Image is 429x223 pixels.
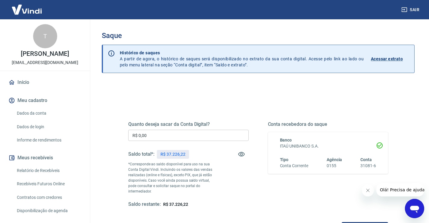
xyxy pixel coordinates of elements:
[160,151,185,158] p: R$ 37.226,22
[120,50,364,68] p: A partir de agora, o histórico de saques será disponibilizado no extrato da sua conta digital. Ac...
[7,76,83,89] a: Início
[128,161,219,194] p: *Corresponde ao saldo disponível para uso na sua Conta Digital Vindi. Incluindo os valores das ve...
[4,4,51,9] span: Olá! Precisa de ajuda?
[362,184,374,196] iframe: Fechar mensagem
[14,121,83,133] a: Dados de login
[33,24,57,48] div: T
[163,202,188,207] span: R$ 37.226,22
[14,178,83,190] a: Recebíveis Futuros Online
[128,201,161,208] h5: Saldo restante:
[128,151,154,157] h5: Saldo total*:
[14,205,83,217] a: Disponibilização de agenda
[128,121,249,127] h5: Quanto deseja sacar da Conta Digital?
[102,31,415,40] h3: Saque
[14,107,83,119] a: Dados da conta
[7,151,83,164] button: Meus recebíveis
[360,157,372,162] span: Conta
[327,163,342,169] h6: 0155
[280,163,308,169] h6: Conta Corrente
[280,157,289,162] span: Tipo
[268,121,388,127] h5: Conta recebedora do saque
[7,94,83,107] button: Meu cadastro
[280,138,292,142] span: Banco
[371,50,409,68] a: Acessar extrato
[360,163,376,169] h6: 31081-6
[405,199,424,218] iframe: Botão para abrir a janela de mensagens
[21,51,69,57] p: [PERSON_NAME]
[120,50,364,56] p: Histórico de saques
[14,164,83,177] a: Relatório de Recebíveis
[7,0,46,19] img: Vindi
[327,157,342,162] span: Agência
[400,4,422,15] button: Sair
[376,183,424,196] iframe: Mensagem da empresa
[371,56,403,62] p: Acessar extrato
[14,134,83,146] a: Informe de rendimentos
[12,59,78,66] p: [EMAIL_ADDRESS][DOMAIN_NAME]
[280,143,376,149] h6: ITAÚ UNIBANCO S.A.
[14,191,83,204] a: Contratos com credores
